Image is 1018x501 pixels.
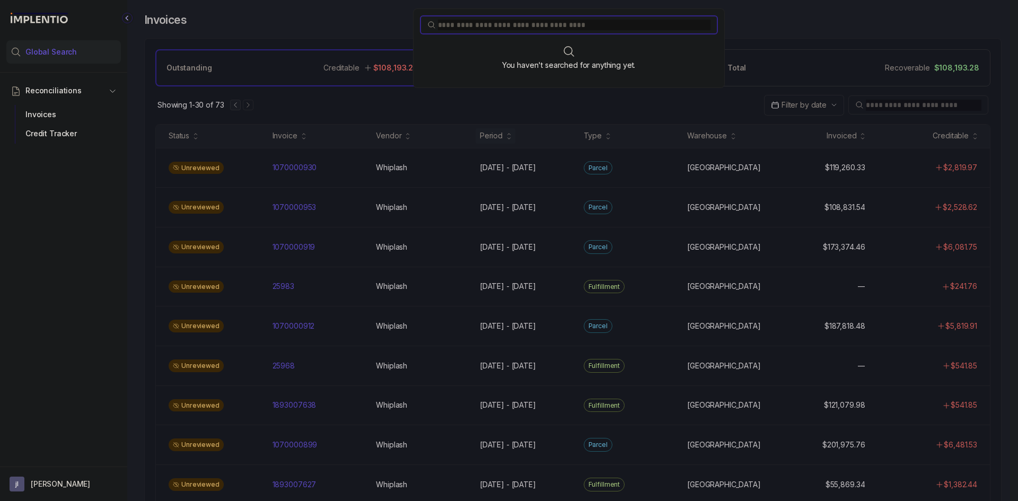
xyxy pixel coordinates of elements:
[25,85,82,96] span: Reconciliations
[10,477,24,491] span: User initials
[121,12,134,24] div: Collapse Icon
[25,47,77,57] span: Global Search
[10,477,118,491] button: User initials[PERSON_NAME]
[6,103,121,146] div: Reconciliations
[15,124,112,143] div: Credit Tracker
[6,79,121,102] button: Reconciliations
[15,105,112,124] div: Invoices
[502,60,636,71] p: You haven't searched for anything yet.
[31,479,90,489] p: [PERSON_NAME]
